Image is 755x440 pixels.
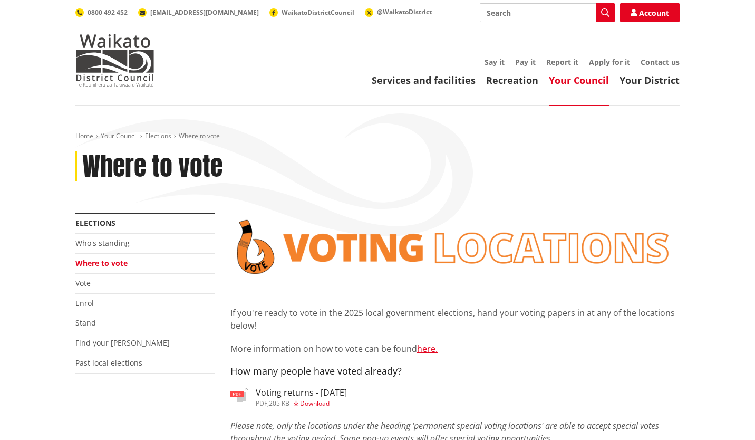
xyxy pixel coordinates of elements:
a: 0800 492 452 [75,8,128,17]
a: Pay it [515,57,536,67]
p: More information on how to vote can be found [230,342,680,355]
img: voting locations banner [230,213,680,281]
span: WaikatoDistrictCouncil [282,8,354,17]
span: @WaikatoDistrict [377,7,432,16]
a: Your Council [549,74,609,87]
a: Recreation [486,74,538,87]
span: 0800 492 452 [88,8,128,17]
img: document-pdf.svg [230,388,248,406]
a: Contact us [641,57,680,67]
nav: breadcrumb [75,132,680,141]
a: Elections [145,131,171,140]
a: here. [417,343,438,355]
div: , [256,400,347,407]
span: 205 KB [269,399,289,408]
a: Voting returns - [DATE] pdf,205 KB Download [230,388,347,407]
a: Past local elections [75,358,142,368]
span: pdf [256,399,267,408]
a: Your District [620,74,680,87]
a: [EMAIL_ADDRESS][DOMAIN_NAME] [138,8,259,17]
a: Where to vote [75,258,128,268]
a: Services and facilities [372,74,476,87]
a: Account [620,3,680,22]
a: Say it [485,57,505,67]
span: Where to vote [179,131,220,140]
a: Find your [PERSON_NAME] [75,338,170,348]
span: [EMAIL_ADDRESS][DOMAIN_NAME] [150,8,259,17]
h3: Voting returns - [DATE] [256,388,347,398]
input: Search input [480,3,615,22]
a: WaikatoDistrictCouncil [269,8,354,17]
a: Report it [546,57,578,67]
span: Download [300,399,330,408]
a: Home [75,131,93,140]
a: Vote [75,278,91,288]
a: Your Council [101,131,138,140]
a: @WaikatoDistrict [365,7,432,16]
p: If you're ready to vote in the 2025 local government elections, hand your voting papers in at any... [230,307,680,332]
a: Stand [75,318,96,328]
img: Waikato District Council - Te Kaunihera aa Takiwaa o Waikato [75,34,154,87]
h4: How many people have voted already? [230,366,680,377]
a: Who's standing [75,238,130,248]
h1: Where to vote [82,151,222,182]
a: Elections [75,218,115,228]
a: Enrol [75,298,94,308]
a: Apply for it [589,57,630,67]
